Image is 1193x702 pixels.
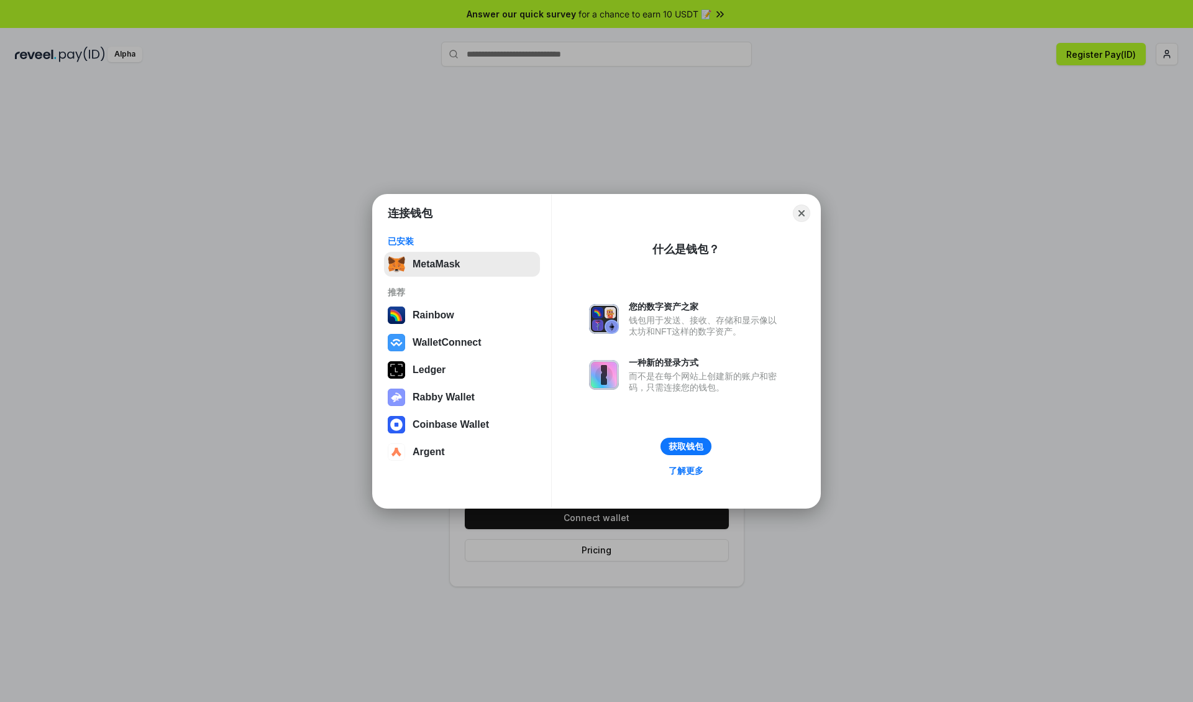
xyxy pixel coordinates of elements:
[384,303,540,328] button: Rainbow
[413,364,446,376] div: Ledger
[388,334,405,351] img: svg+xml,%3Csvg%20width%3D%2228%22%20height%3D%2228%22%20viewBox%3D%220%200%2028%2028%22%20fill%3D...
[660,438,711,455] button: 获取钱包
[669,465,703,476] div: 了解更多
[384,330,540,355] button: WalletConnect
[388,389,405,406] img: svg+xml,%3Csvg%20xmlns%3D%22http%3A%2F%2Fwww.w3.org%2F2000%2Fsvg%22%20fill%3D%22none%22%20viewBox...
[388,361,405,379] img: svg+xml,%3Csvg%20xmlns%3D%22http%3A%2F%2Fwww.w3.org%2F2000%2Fsvg%22%20width%3D%2228%22%20height%3...
[652,242,720,257] div: 什么是钱包？
[669,441,703,452] div: 获取钱包
[384,440,540,464] button: Argent
[384,412,540,437] button: Coinbase Wallet
[413,446,445,458] div: Argent
[413,419,489,430] div: Coinbase Wallet
[384,252,540,277] button: MetaMask
[413,337,482,348] div: WalletConnect
[589,360,619,390] img: svg+xml,%3Csvg%20xmlns%3D%22http%3A%2F%2Fwww.w3.org%2F2000%2Fsvg%22%20fill%3D%22none%22%20viewBox...
[793,205,810,222] button: Close
[413,259,460,270] div: MetaMask
[413,392,475,403] div: Rabby Wallet
[388,443,405,461] img: svg+xml,%3Csvg%20width%3D%2228%22%20height%3D%2228%22%20viewBox%3D%220%200%2028%2028%22%20fill%3D...
[388,236,536,247] div: 已安装
[388,287,536,298] div: 推荐
[413,310,454,321] div: Rainbow
[388,307,405,324] img: svg+xml,%3Csvg%20width%3D%22120%22%20height%3D%22120%22%20viewBox%3D%220%200%20120%20120%22%20fil...
[629,357,783,368] div: 一种新的登录方式
[388,206,432,221] h1: 连接钱包
[384,358,540,382] button: Ledger
[388,416,405,433] img: svg+xml,%3Csvg%20width%3D%2228%22%20height%3D%2228%22%20viewBox%3D%220%200%2028%2028%22%20fill%3D...
[384,385,540,410] button: Rabby Wallet
[629,301,783,312] div: 您的数字资产之家
[629,371,783,393] div: 而不是在每个网站上创建新的账户和密码，只需连接您的钱包。
[661,463,711,479] a: 了解更多
[388,256,405,273] img: svg+xml,%3Csvg%20fill%3D%22none%22%20height%3D%2233%22%20viewBox%3D%220%200%2035%2033%22%20width%...
[589,304,619,334] img: svg+xml,%3Csvg%20xmlns%3D%22http%3A%2F%2Fwww.w3.org%2F2000%2Fsvg%22%20fill%3D%22none%22%20viewBox...
[629,315,783,337] div: 钱包用于发送、接收、存储和显示像以太坊和NFT这样的数字资产。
